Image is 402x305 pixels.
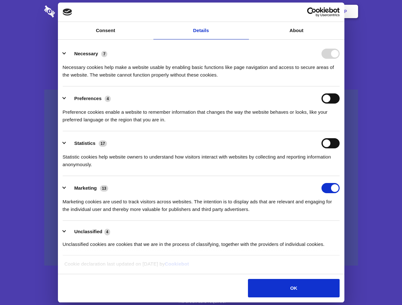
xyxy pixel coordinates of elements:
a: About [249,22,344,39]
a: Contact [258,2,287,21]
button: Marketing (13) [63,183,112,193]
span: 13 [100,185,108,192]
div: Marketing cookies are used to track visitors across websites. The intention is to display ads tha... [63,193,340,213]
h4: Auto-redaction of sensitive data, encrypted data sharing and self-destructing private chats. Shar... [44,58,358,79]
button: OK [248,279,339,297]
button: Statistics (17) [63,138,111,148]
div: Unclassified cookies are cookies that we are in the process of classifying, together with the pro... [63,236,340,248]
a: Pricing [187,2,215,21]
div: Cookie declaration last updated on [DATE] by [60,260,342,273]
a: Cookiebot [165,261,189,267]
label: Statistics [74,140,95,146]
span: 4 [104,229,110,235]
button: Necessary (7) [63,49,111,59]
span: 4 [105,96,111,102]
a: Login [289,2,316,21]
a: Consent [58,22,153,39]
label: Preferences [74,96,102,101]
button: Unclassified (4) [63,228,114,236]
img: logo-wordmark-white-trans-d4663122ce5f474addd5e946df7df03e33cb6a1c49d2221995e7729f52c070b2.svg [44,5,99,17]
a: Usercentrics Cookiebot - opens in a new window [284,7,340,17]
label: Necessary [74,51,98,56]
div: Statistic cookies help website owners to understand how visitors interact with websites by collec... [63,148,340,168]
h1: Eliminate Slack Data Loss. [44,29,358,51]
a: Wistia video thumbnail [44,90,358,266]
div: Preference cookies enable a website to remember information that changes the way the website beha... [63,104,340,124]
span: 17 [99,140,107,147]
span: 7 [101,51,107,57]
img: logo [63,9,72,16]
div: Necessary cookies help make a website usable by enabling basic functions like page navigation and... [63,59,340,79]
button: Preferences (4) [63,93,115,104]
a: Details [153,22,249,39]
label: Marketing [74,185,97,191]
iframe: Drift Widget Chat Controller [370,273,394,297]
